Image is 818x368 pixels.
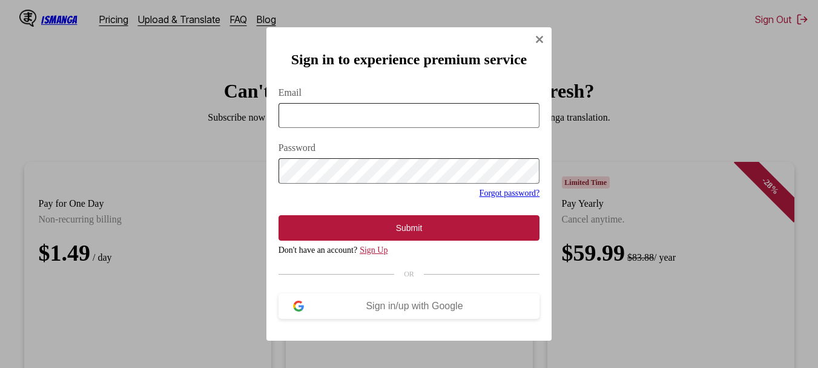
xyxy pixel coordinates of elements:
img: Close [535,35,544,44]
label: Email [279,87,540,98]
div: OR [279,270,540,279]
img: google-logo [293,301,304,312]
a: Forgot password? [480,189,540,198]
button: Submit [279,215,540,241]
label: Password [279,142,540,153]
div: Sign in/up with Google [304,301,526,312]
div: Don't have an account? [279,246,540,255]
button: Sign in/up with Google [279,293,540,319]
h2: Sign in to experience premium service [279,52,540,68]
a: Sign Up [360,246,388,255]
div: Sign In Modal [266,27,552,341]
